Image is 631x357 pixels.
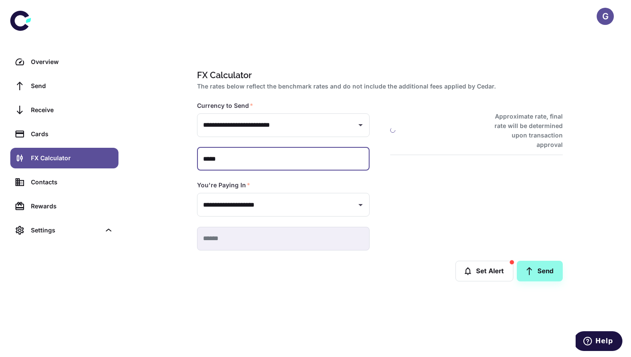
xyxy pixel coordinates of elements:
[10,172,118,192] a: Contacts
[31,226,100,235] div: Settings
[197,69,559,82] h1: FX Calculator
[597,8,614,25] button: G
[485,112,563,150] h6: Approximate rate, final rate will be determined upon transaction approval
[197,181,250,189] label: You're Paying In
[31,57,113,67] div: Overview
[10,196,118,217] a: Rewards
[31,201,113,211] div: Rewards
[10,76,118,96] a: Send
[10,100,118,120] a: Receive
[31,177,113,187] div: Contacts
[355,119,367,131] button: Open
[355,199,367,211] button: Open
[197,101,253,110] label: Currency to Send
[31,153,113,163] div: FX Calculator
[31,105,113,115] div: Receive
[10,52,118,72] a: Overview
[10,148,118,168] a: FX Calculator
[517,261,563,281] a: Send
[31,81,113,91] div: Send
[31,129,113,139] div: Cards
[576,331,622,353] iframe: Opens a widget where you can find more information
[455,261,513,281] button: Set Alert
[10,124,118,144] a: Cards
[10,220,118,241] div: Settings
